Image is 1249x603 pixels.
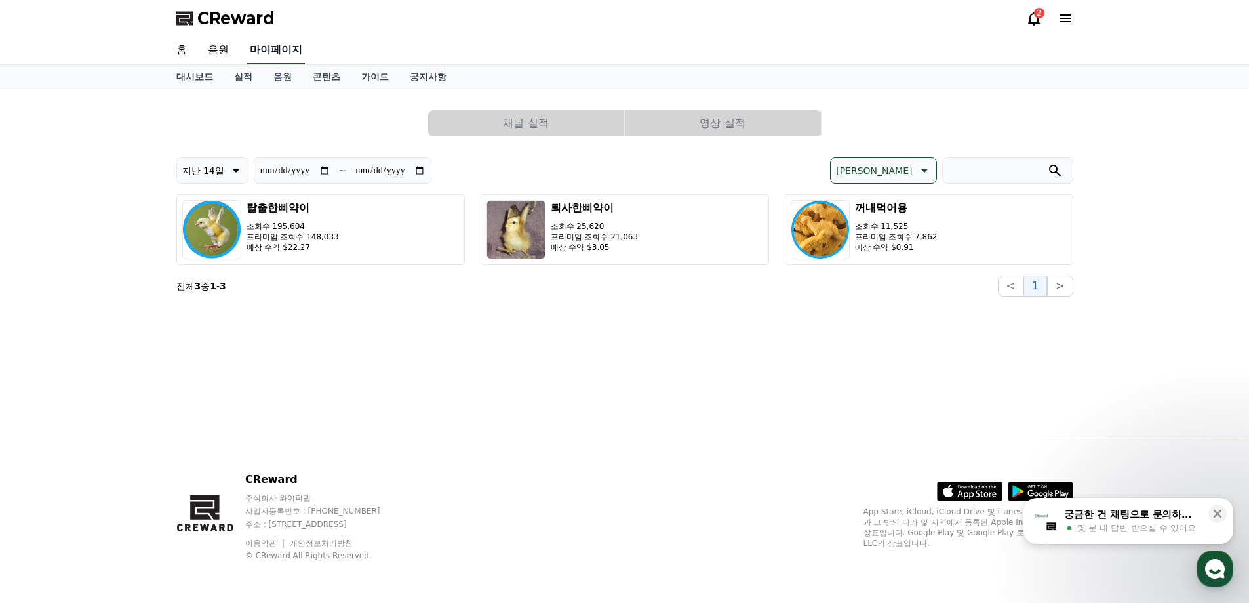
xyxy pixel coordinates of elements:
[1023,276,1047,297] button: 1
[855,200,938,216] h3: 꺼내먹어용
[428,110,624,136] button: 채널 실적
[4,416,87,449] a: 홈
[263,65,302,89] a: 음원
[176,157,248,184] button: 지난 14일
[338,163,347,178] p: ~
[863,507,1073,549] p: App Store, iCloud, iCloud Drive 및 iTunes Store는 미국과 그 밖의 나라 및 지역에서 등록된 Apple Inc.의 서비스 상표입니다. Goo...
[169,416,252,449] a: 설정
[302,65,351,89] a: 콘텐츠
[1034,8,1044,18] div: 2
[197,8,275,29] span: CReward
[87,416,169,449] a: 대화
[245,472,405,488] p: CReward
[245,493,405,503] p: 주식회사 와이피랩
[625,110,821,136] button: 영상 실적
[210,281,216,291] strong: 1
[998,276,1023,297] button: <
[195,281,201,291] strong: 3
[224,65,263,89] a: 실적
[176,280,226,293] p: 전체 중 -
[247,221,339,232] p: 조회수 195,604
[120,436,136,447] span: 대화
[551,232,639,242] p: 프리미엄 조회수 21,063
[855,232,938,242] p: 프리미엄 조회수 7,862
[855,221,938,232] p: 조회수 11,525
[1026,10,1042,26] a: 2
[428,110,625,136] a: 채널 실적
[203,436,218,446] span: 설정
[182,161,224,180] p: 지난 14일
[166,65,224,89] a: 대시보드
[351,65,399,89] a: 가이드
[290,539,353,548] a: 개인정보처리방침
[197,37,239,64] a: 음원
[1047,276,1073,297] button: >
[182,200,241,259] img: 탈출한삐약이
[791,200,850,259] img: 꺼내먹어용
[785,194,1073,265] button: 꺼내먹어용 조회수 11,525 프리미엄 조회수 7,862 예상 수익 $0.91
[220,281,226,291] strong: 3
[176,194,465,265] button: 탈출한삐약이 조회수 195,604 프리미엄 조회수 148,033 예상 수익 $22.27
[836,161,912,180] p: [PERSON_NAME]
[551,221,639,232] p: 조회수 25,620
[166,37,197,64] a: 홈
[625,110,822,136] a: 영상 실적
[245,551,405,561] p: © CReward All Rights Reserved.
[486,200,545,259] img: 퇴사한삐약이
[245,519,405,530] p: 주소 : [STREET_ADDRESS]
[247,242,339,253] p: 예상 수익 $22.27
[551,200,639,216] h3: 퇴사한삐약이
[176,8,275,29] a: CReward
[830,157,936,184] button: [PERSON_NAME]
[551,242,639,253] p: 예상 수익 $3.05
[855,242,938,253] p: 예상 수익 $0.91
[247,200,339,216] h3: 탈출한삐약이
[245,539,287,548] a: 이용약관
[481,194,769,265] button: 퇴사한삐약이 조회수 25,620 프리미엄 조회수 21,063 예상 수익 $3.05
[247,232,339,242] p: 프리미엄 조회수 148,033
[245,506,405,516] p: 사업자등록번호 : [PHONE_NUMBER]
[41,436,49,446] span: 홈
[399,65,457,89] a: 공지사항
[247,37,305,64] a: 마이페이지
